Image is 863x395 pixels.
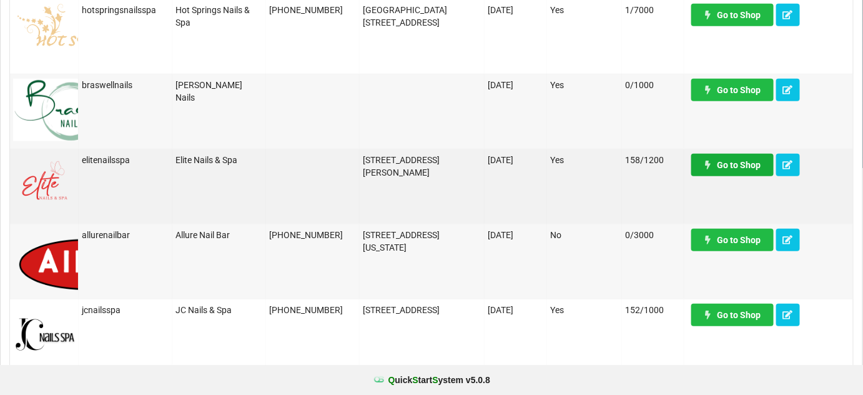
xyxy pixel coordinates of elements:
div: 1/7000 [625,4,681,16]
img: BraswellNails-logo.png [13,79,263,141]
div: Elite Nails & Spa [175,154,262,166]
div: [PERSON_NAME] Nails [175,79,262,104]
img: EliteNailsSpa-Logo1.png [13,154,76,216]
div: [PHONE_NUMBER] [269,229,356,241]
span: S [413,375,418,385]
div: 152/1000 [625,304,681,316]
div: braswellnails [82,79,169,91]
div: Yes [550,79,618,91]
div: [DATE] [488,4,543,16]
div: [STREET_ADDRESS][US_STATE] [363,229,481,254]
b: uick tart ystem v 5.0.8 [388,374,490,386]
div: Yes [550,154,618,166]
div: elitenailsspa [82,154,169,166]
a: Go to Shop [691,229,774,251]
a: Go to Shop [691,304,774,326]
a: Go to Shop [691,154,774,176]
div: 0/3000 [625,229,681,241]
div: Allure Nail Bar [175,229,262,241]
div: [DATE] [488,79,543,91]
div: allurenailbar [82,229,169,241]
a: Go to Shop [691,79,774,101]
img: hotspringsnailslogo.png [13,4,141,66]
div: Yes [550,4,618,16]
span: Q [388,375,395,385]
div: [PHONE_NUMBER] [269,4,356,16]
div: JC Nails & Spa [175,304,262,316]
div: Yes [550,304,618,316]
img: favicon.ico [373,374,385,386]
div: hotspringsnailsspa [82,4,169,16]
div: [DATE] [488,154,543,166]
div: jcnailsspa [82,304,169,316]
div: 158/1200 [625,154,681,166]
div: [PHONE_NUMBER] [269,304,356,316]
div: 0/1000 [625,79,681,91]
div: [STREET_ADDRESS] [363,304,481,316]
div: [STREET_ADDRESS][PERSON_NAME] [363,154,481,179]
div: [DATE] [488,304,543,316]
a: Go to Shop [691,4,774,26]
div: [GEOGRAPHIC_DATA][STREET_ADDRESS] [363,4,481,29]
div: No [550,229,618,241]
img: JCNailsSpa-Logo.png [13,304,76,366]
div: [DATE] [488,229,543,241]
img: logo.png [13,229,452,291]
span: S [432,375,438,385]
div: Hot Springs Nails & Spa [175,4,262,29]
